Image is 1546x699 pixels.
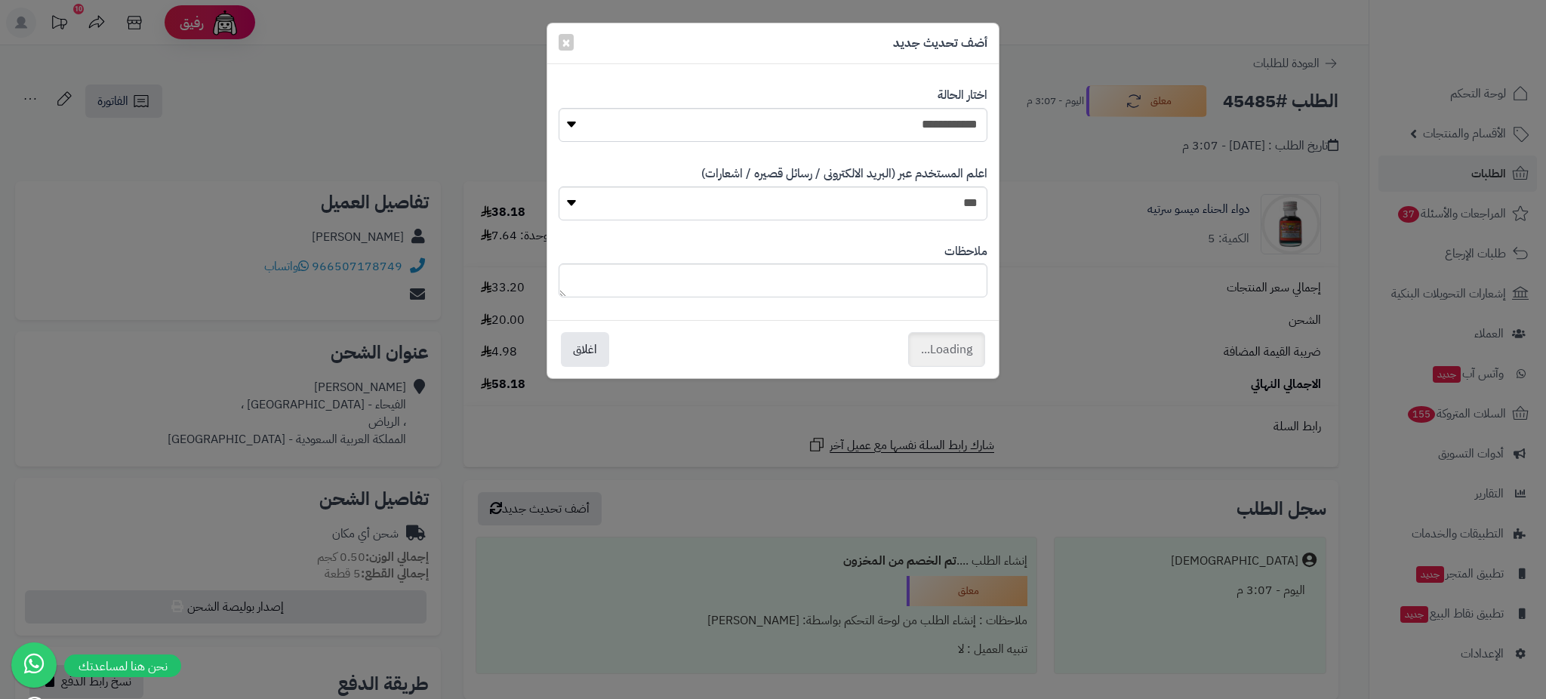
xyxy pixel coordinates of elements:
[561,332,609,367] button: اغلاق
[559,34,574,51] button: Close
[944,243,987,260] label: ملاحظات
[938,87,987,104] label: اختار الحالة
[562,31,571,54] span: ×
[908,332,985,367] button: Loading...
[893,35,987,52] h5: أضف تحديث جديد
[701,165,987,183] label: اعلم المستخدم عبر (البريد الالكترونى / رسائل قصيره / اشعارات)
